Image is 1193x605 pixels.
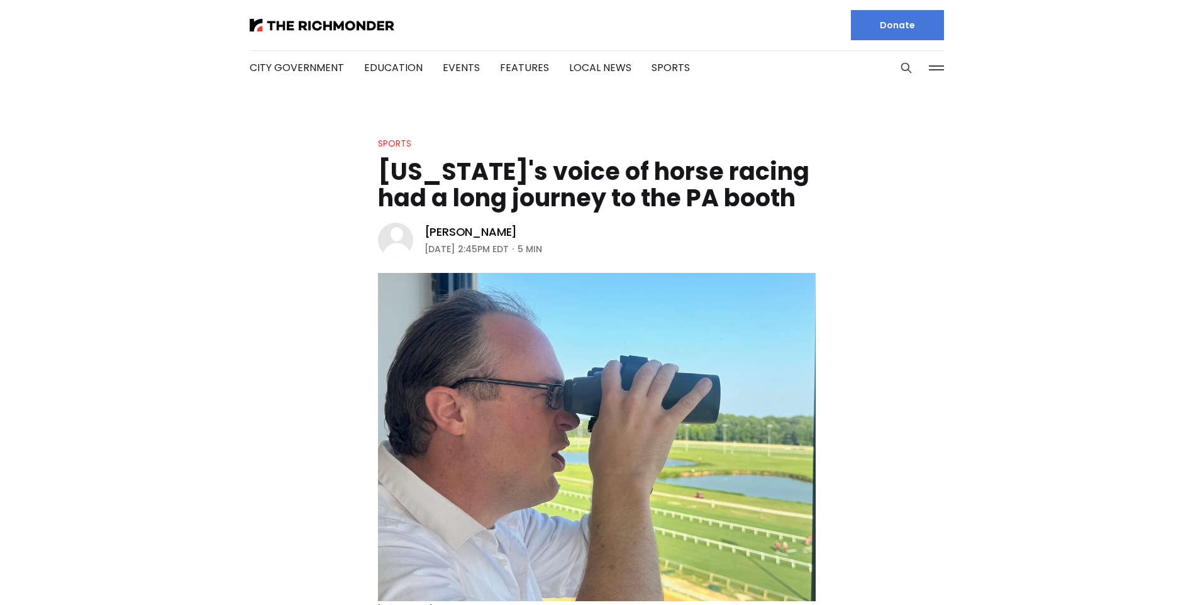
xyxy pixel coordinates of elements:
[652,60,690,75] a: Sports
[378,158,816,211] h1: [US_STATE]'s voice of horse racing had a long journey to the PA booth
[518,241,542,257] span: 5 min
[424,225,518,240] a: [PERSON_NAME]
[897,58,916,77] button: Search this site
[378,273,816,601] img: Virginia's voice of horse racing had a long journey to the PA booth
[424,241,509,257] time: [DATE] 2:45PM EDT
[500,60,549,75] a: Features
[443,60,480,75] a: Events
[250,60,344,75] a: City Government
[378,137,411,150] a: Sports
[364,60,423,75] a: Education
[250,19,394,31] img: The Richmonder
[569,60,631,75] a: Local News
[851,10,944,40] a: Donate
